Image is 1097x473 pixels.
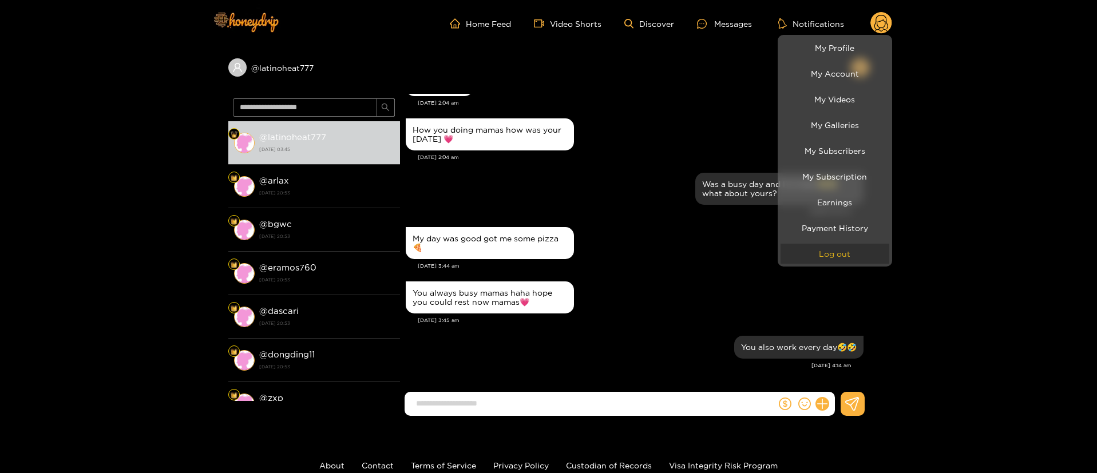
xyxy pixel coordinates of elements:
[781,166,889,186] a: My Subscription
[781,218,889,238] a: Payment History
[781,89,889,109] a: My Videos
[781,192,889,212] a: Earnings
[781,38,889,58] a: My Profile
[781,115,889,135] a: My Galleries
[781,141,889,161] a: My Subscribers
[781,244,889,264] button: Log out
[781,63,889,84] a: My Account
